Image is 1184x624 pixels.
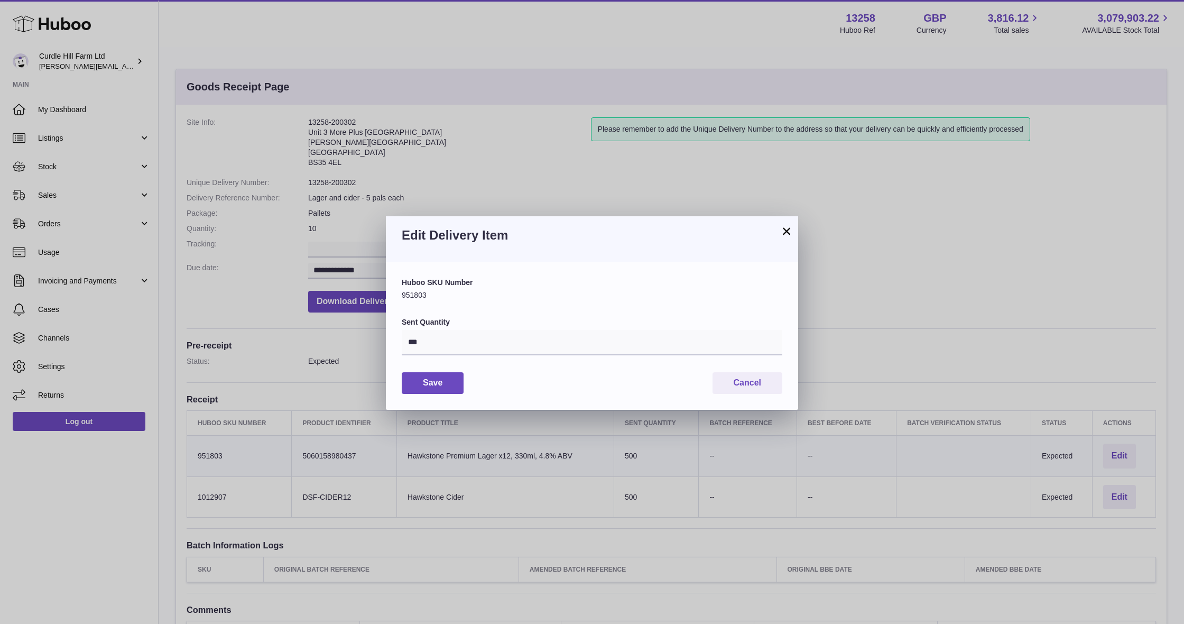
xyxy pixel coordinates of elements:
[402,278,782,300] div: 951803
[402,227,782,244] h3: Edit Delivery Item
[402,372,464,394] button: Save
[780,225,793,237] button: ×
[713,372,782,394] button: Cancel
[402,317,782,327] label: Sent Quantity
[402,278,782,288] label: Huboo SKU Number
